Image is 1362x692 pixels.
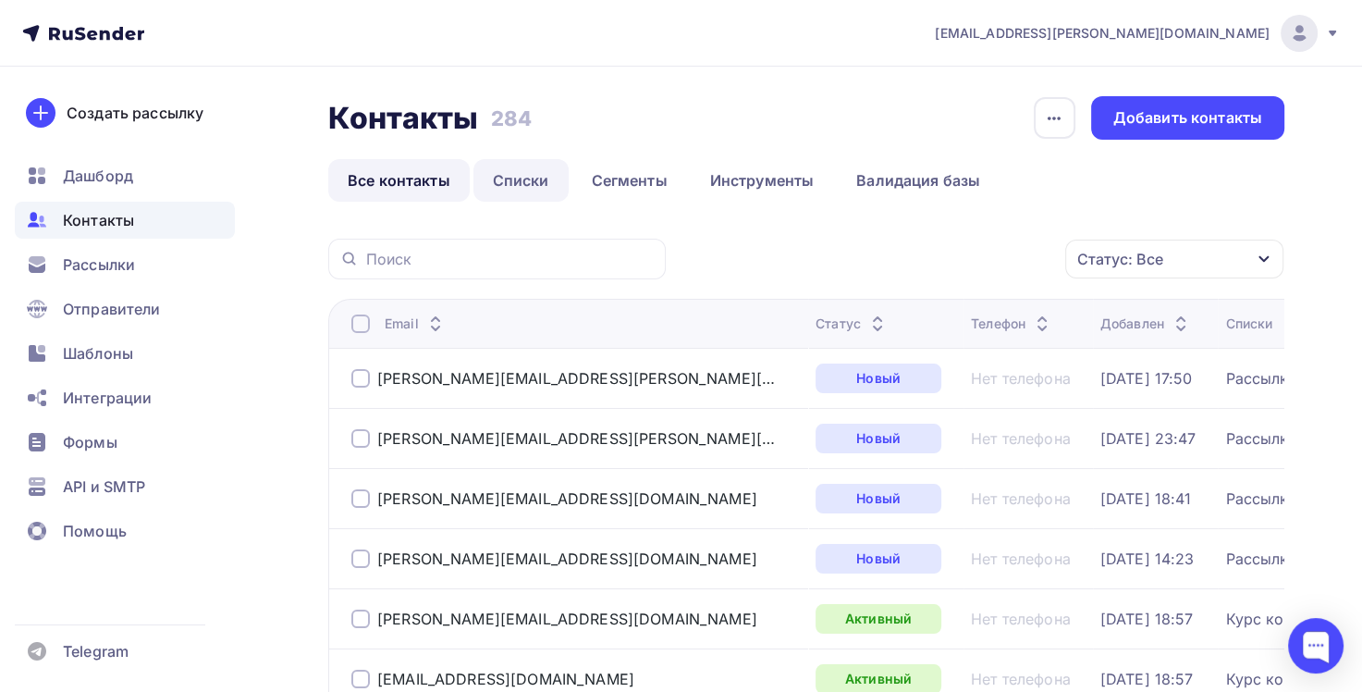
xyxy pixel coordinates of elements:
[63,520,127,542] span: Помощь
[15,424,235,461] a: Формы
[377,489,757,508] a: [PERSON_NAME][EMAIL_ADDRESS][DOMAIN_NAME]
[816,424,941,453] a: Новый
[1077,248,1163,270] div: Статус: Все
[377,550,757,568] a: [PERSON_NAME][EMAIL_ADDRESS][DOMAIN_NAME]
[1225,489,1296,508] a: Рассылки
[816,544,941,574] a: Новый
[366,249,655,269] input: Поиск
[385,315,447,333] div: Email
[15,290,235,327] a: Отправители
[572,159,687,202] a: Сегменты
[63,298,161,320] span: Отправители
[935,24,1270,43] span: [EMAIL_ADDRESS][PERSON_NAME][DOMAIN_NAME]
[1100,429,1196,448] a: [DATE] 23:47
[1100,315,1192,333] div: Добавлен
[473,159,569,202] a: Списки
[816,364,941,393] a: Новый
[1100,550,1195,568] a: [DATE] 14:23
[971,429,1071,448] a: Нет телефона
[15,335,235,372] a: Шаблоны
[63,431,117,453] span: Формы
[63,165,133,187] span: Дашборд
[67,102,203,124] div: Создать рассылку
[1100,670,1194,688] a: [DATE] 18:57
[816,484,941,513] a: Новый
[63,387,152,409] span: Интеграции
[63,342,133,365] span: Шаблоны
[328,100,478,137] h2: Контакты
[971,315,1053,333] div: Телефон
[1225,429,1296,448] a: Рассылки
[377,610,757,628] a: [PERSON_NAME][EMAIL_ADDRESS][DOMAIN_NAME]
[1225,315,1272,333] div: Списки
[328,159,470,202] a: Все контакты
[691,159,834,202] a: Инструменты
[15,246,235,283] a: Рассылки
[377,670,634,688] a: [EMAIL_ADDRESS][DOMAIN_NAME]
[971,369,1071,388] a: Нет телефона
[816,315,889,333] div: Статус
[63,476,145,498] span: API и SMTP
[377,429,775,448] a: [PERSON_NAME][EMAIL_ADDRESS][PERSON_NAME][DOMAIN_NAME]
[63,640,129,662] span: Telegram
[15,202,235,239] a: Контакты
[971,550,1071,568] a: Нет телефона
[377,369,775,388] a: [PERSON_NAME][EMAIL_ADDRESS][PERSON_NAME][DOMAIN_NAME]
[1225,369,1296,388] a: Рассылки
[1225,550,1296,568] a: Рассылки
[971,610,1071,628] a: Нет телефона
[63,253,135,276] span: Рассылки
[1100,610,1194,628] a: [DATE] 18:57
[1100,369,1193,388] a: [DATE] 17:50
[15,157,235,194] a: Дашборд
[1064,239,1284,279] button: Статус: Все
[971,489,1071,508] a: Нет телефона
[971,670,1071,688] a: Нет телефона
[1113,107,1262,129] div: Добавить контакты
[63,209,134,231] span: Контакты
[1100,489,1192,508] a: [DATE] 18:41
[491,105,532,131] h3: 284
[816,604,941,634] a: Активный
[935,15,1340,52] a: [EMAIL_ADDRESS][PERSON_NAME][DOMAIN_NAME]
[837,159,1000,202] a: Валидация базы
